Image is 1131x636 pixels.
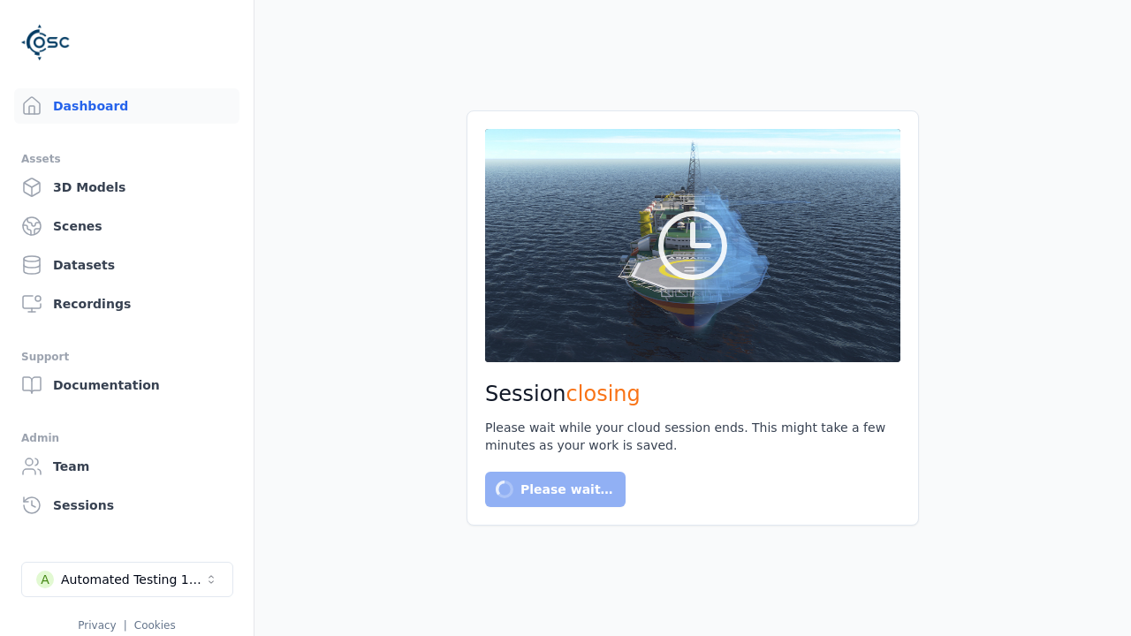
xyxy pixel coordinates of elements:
button: Please wait… [485,472,626,507]
div: Admin [21,428,232,449]
div: Automated Testing 1 - Playwright [61,571,204,588]
button: Select a workspace [21,562,233,597]
div: A [36,571,54,588]
a: Cookies [134,619,176,632]
div: Please wait while your cloud session ends. This might take a few minutes as your work is saved. [485,419,900,454]
a: Dashboard [14,88,239,124]
a: Datasets [14,247,239,283]
div: Support [21,346,232,367]
span: closing [566,382,641,406]
a: Privacy [78,619,116,632]
a: Sessions [14,488,239,523]
a: Documentation [14,367,239,403]
img: Logo [21,18,71,67]
div: Assets [21,148,232,170]
a: Scenes [14,208,239,244]
span: | [124,619,127,632]
h2: Session [485,380,900,408]
a: 3D Models [14,170,239,205]
a: Team [14,449,239,484]
a: Recordings [14,286,239,322]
